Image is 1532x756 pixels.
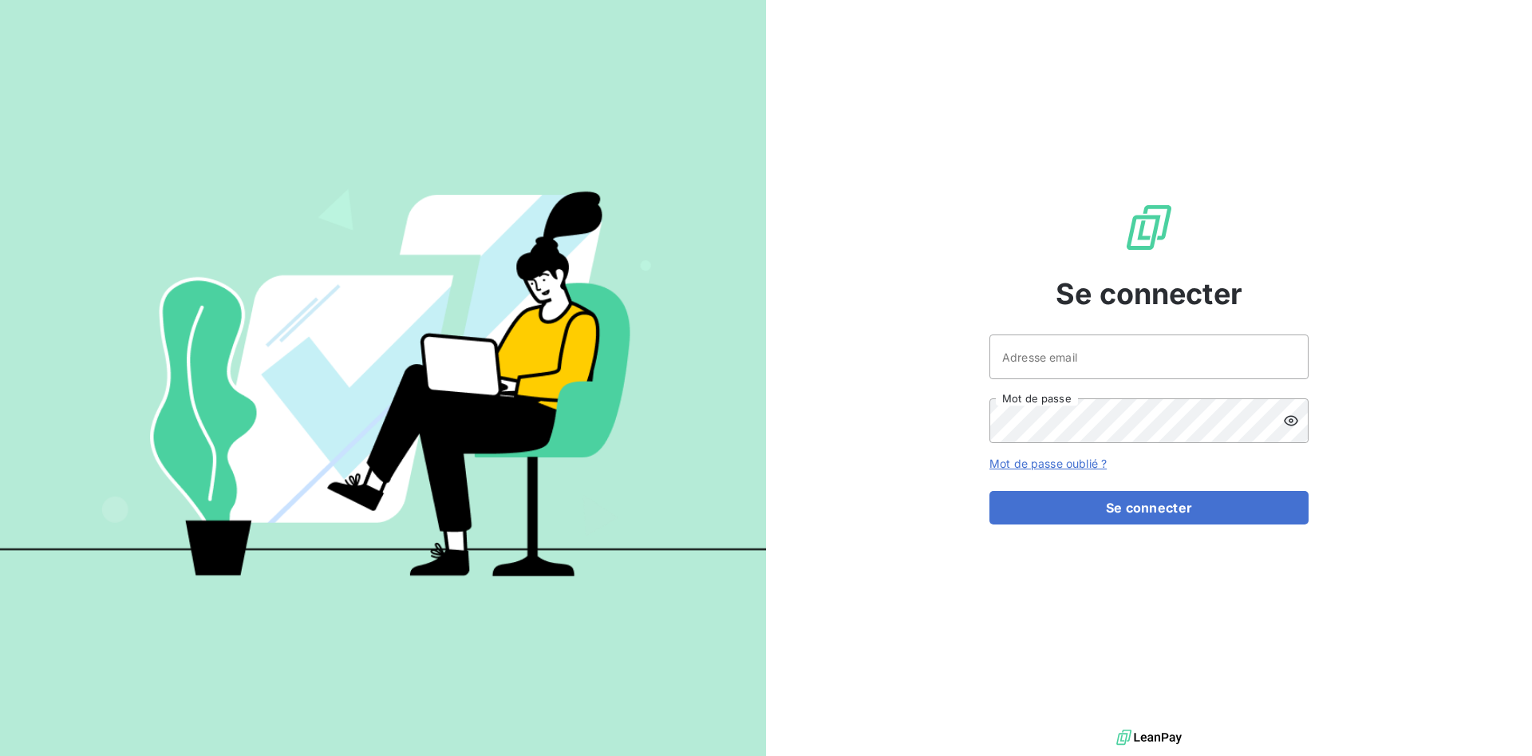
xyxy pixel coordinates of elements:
[1056,272,1242,315] span: Se connecter
[1116,726,1182,750] img: logo
[989,491,1309,524] button: Se connecter
[989,334,1309,379] input: placeholder
[989,457,1107,470] a: Mot de passe oublié ?
[1123,202,1175,253] img: Logo LeanPay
